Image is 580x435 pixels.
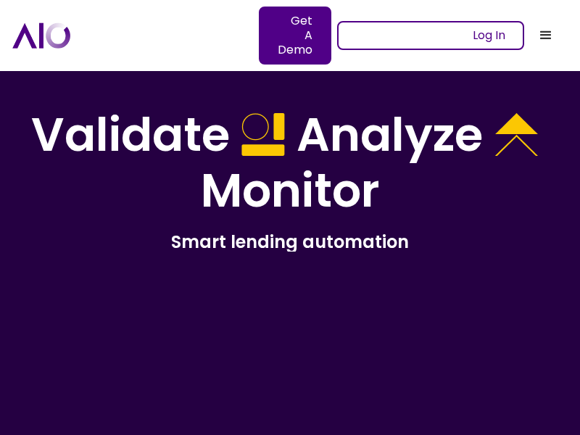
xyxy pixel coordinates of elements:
[23,231,557,253] h2: Smart lending automation
[297,107,483,163] h1: Analyze
[259,7,331,65] a: Get A Demo
[201,163,380,219] h1: Monitor
[31,107,230,163] h1: Validate
[12,22,337,48] a: home
[337,21,524,50] a: Log In
[524,14,568,57] div: menu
